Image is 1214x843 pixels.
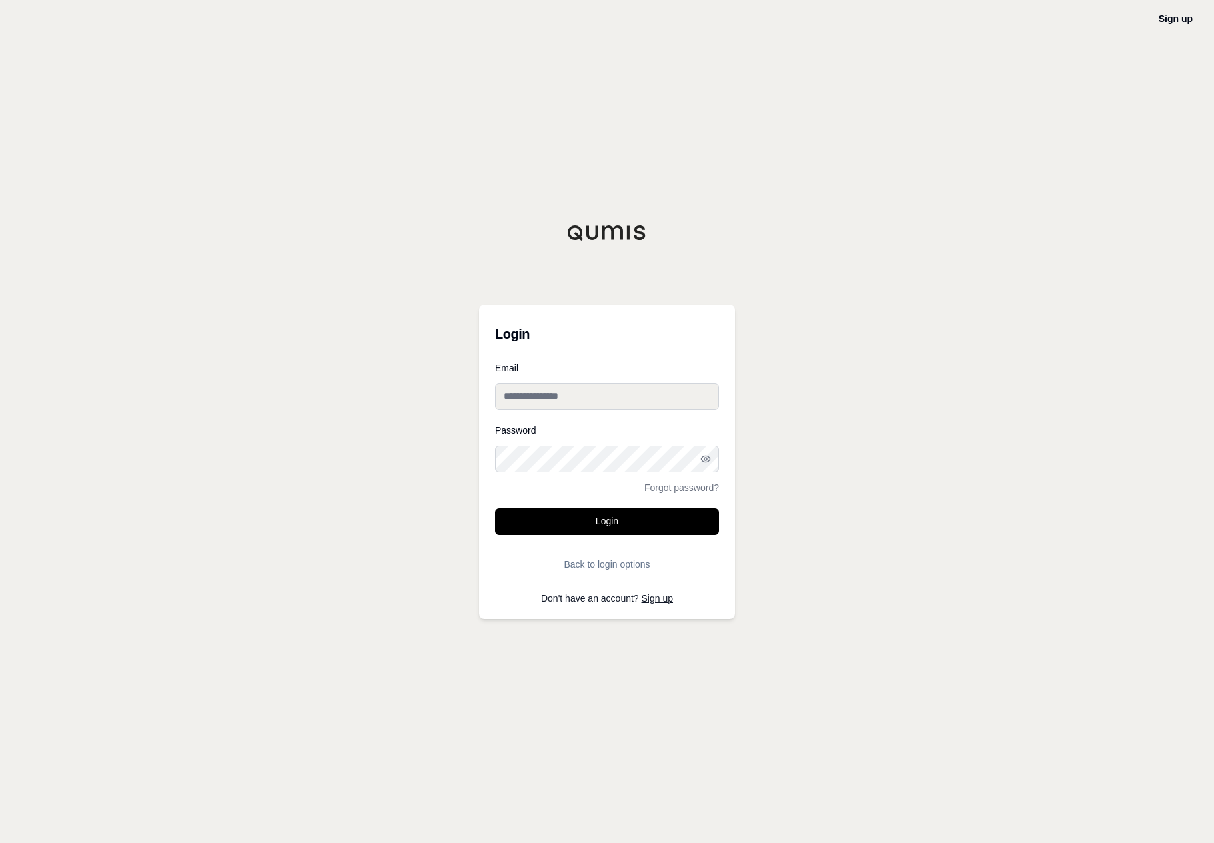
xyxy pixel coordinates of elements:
h3: Login [495,321,719,347]
img: Qumis [567,225,647,241]
button: Back to login options [495,551,719,578]
label: Email [495,363,719,373]
a: Forgot password? [644,483,719,492]
a: Sign up [1159,13,1193,24]
label: Password [495,426,719,435]
p: Don't have an account? [495,594,719,603]
a: Sign up [642,593,673,604]
button: Login [495,508,719,535]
